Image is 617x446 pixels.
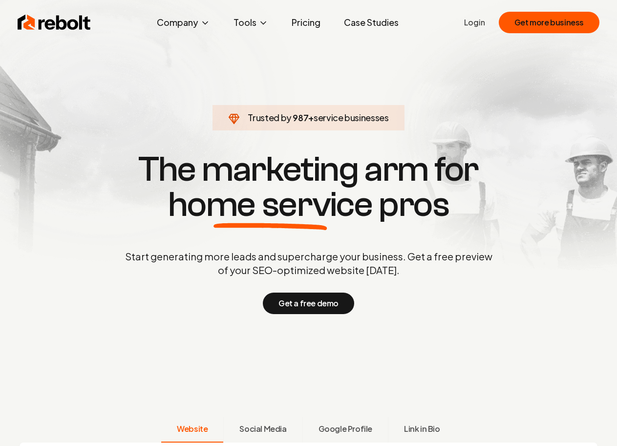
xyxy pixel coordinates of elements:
[388,417,456,443] button: Link in Bio
[314,112,389,123] span: service businesses
[223,417,302,443] button: Social Media
[319,423,372,435] span: Google Profile
[293,111,308,125] span: 987
[464,17,485,28] a: Login
[149,13,218,32] button: Company
[123,250,494,277] p: Start generating more leads and supercharge your business. Get a free preview of your SEO-optimiz...
[177,423,208,435] span: Website
[302,417,388,443] button: Google Profile
[263,293,354,314] button: Get a free demo
[284,13,328,32] a: Pricing
[404,423,440,435] span: Link in Bio
[308,112,314,123] span: +
[226,13,276,32] button: Tools
[168,187,373,222] span: home service
[18,13,91,32] img: Rebolt Logo
[161,417,223,443] button: Website
[248,112,291,123] span: Trusted by
[239,423,286,435] span: Social Media
[336,13,406,32] a: Case Studies
[499,12,599,33] button: Get more business
[74,152,543,222] h1: The marketing arm for pros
